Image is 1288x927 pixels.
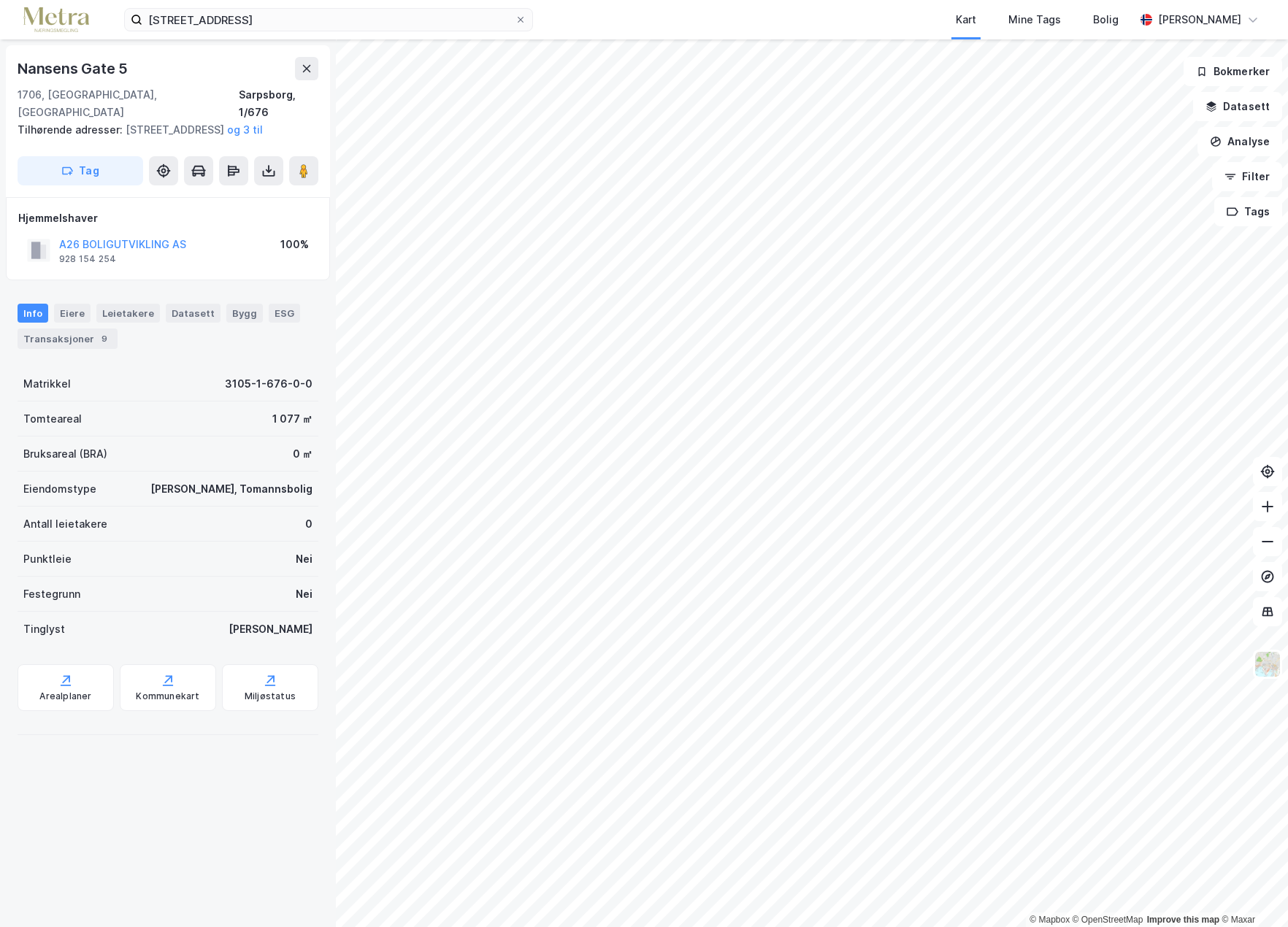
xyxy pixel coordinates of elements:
button: Datasett [1193,92,1282,121]
div: Bruksareal (BRA) [23,445,107,463]
div: Kommunekart [136,691,199,702]
div: Transaksjoner [18,328,118,349]
div: [STREET_ADDRESS] [18,121,307,139]
div: 100% [280,236,309,253]
div: ESG [269,304,300,323]
div: Kart [956,11,976,28]
div: Sarpsborg, 1/676 [239,86,318,121]
div: Eiendomstype [23,480,96,498]
span: Tilhørende adresser: [18,123,126,136]
div: 9 [97,331,112,346]
button: Tags [1214,197,1282,226]
div: Bolig [1093,11,1119,28]
div: [PERSON_NAME] [1158,11,1241,28]
div: Eiere [54,304,91,323]
div: Tinglyst [23,620,65,638]
div: Matrikkel [23,375,71,393]
div: Tomteareal [23,410,82,428]
div: Nansens Gate 5 [18,57,131,80]
button: Filter [1212,162,1282,191]
div: Punktleie [23,550,72,568]
div: Festegrunn [23,585,80,603]
div: Nei [296,585,313,603]
div: Arealplaner [39,691,91,702]
img: Z [1254,650,1281,678]
div: Leietakere [96,304,160,323]
div: [PERSON_NAME] [229,620,313,638]
div: 3105-1-676-0-0 [225,375,313,393]
div: Antall leietakere [23,515,107,533]
div: 1 077 ㎡ [272,410,313,428]
div: Mine Tags [1008,11,1061,28]
input: Søk på adresse, matrikkel, gårdeiere, leietakere eller personer [142,9,515,31]
div: Miljøstatus [245,691,296,702]
div: 0 [305,515,313,533]
div: Bygg [226,304,263,323]
img: metra-logo.256734c3b2bbffee19d4.png [23,7,89,33]
button: Analyse [1197,127,1282,156]
div: Kontrollprogram for chat [1215,857,1288,927]
div: 0 ㎡ [293,445,313,463]
div: [PERSON_NAME], Tomannsbolig [150,480,313,498]
div: 1706, [GEOGRAPHIC_DATA], [GEOGRAPHIC_DATA] [18,86,239,121]
iframe: Chat Widget [1215,857,1288,927]
button: Bokmerker [1184,57,1282,86]
div: Hjemmelshaver [18,209,318,227]
div: Nei [296,550,313,568]
a: Improve this map [1147,915,1219,925]
div: 928 154 254 [59,253,116,265]
div: Info [18,304,48,323]
a: Mapbox [1030,915,1070,925]
div: Datasett [166,304,221,323]
button: Tag [18,156,143,185]
a: OpenStreetMap [1073,915,1143,925]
